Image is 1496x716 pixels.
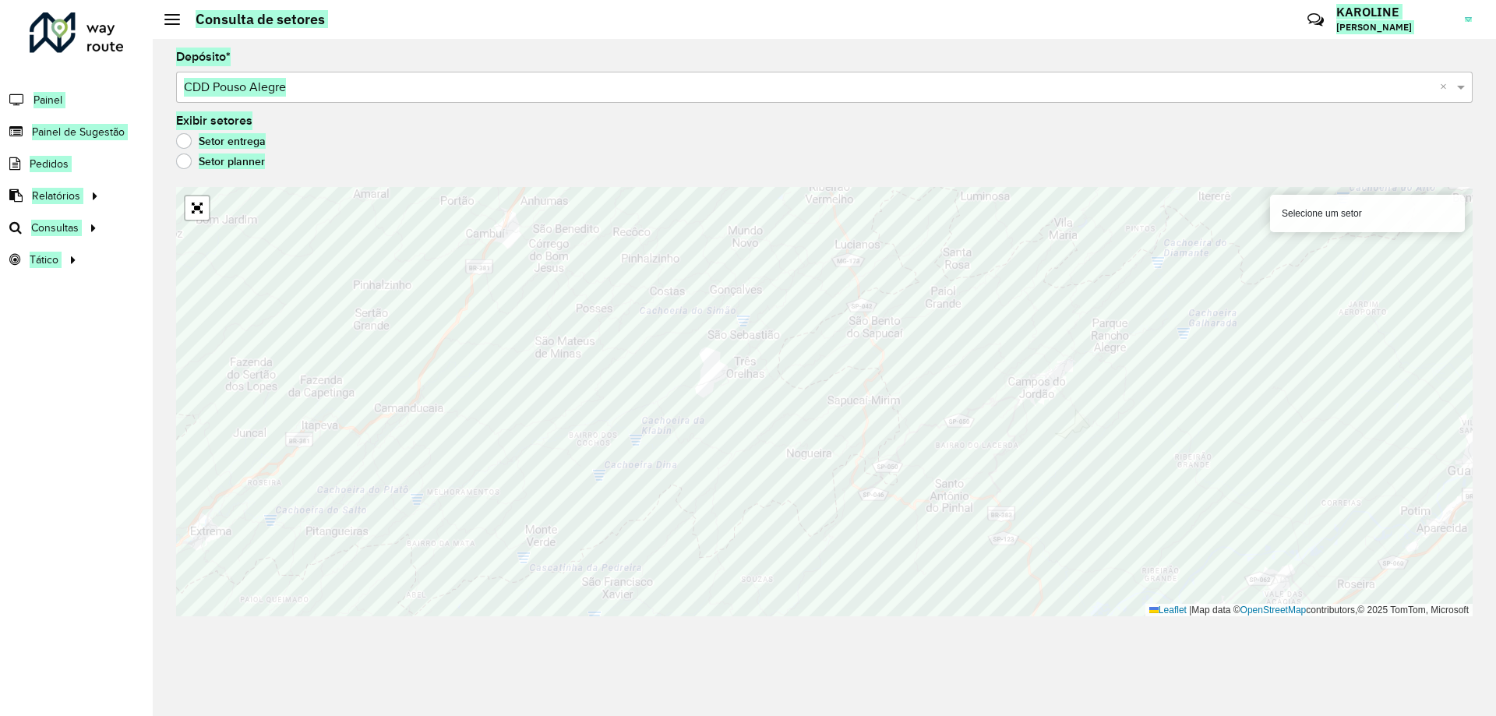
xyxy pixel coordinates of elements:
[1145,604,1473,617] div: Map data © contributors,© 2025 TomTom, Microsoft
[30,252,58,268] span: Tático
[176,111,252,130] label: Exibir setores
[1299,3,1332,37] a: Contato Rápido
[32,188,80,204] span: Relatórios
[176,48,231,66] label: Depósito
[180,11,325,28] h2: Consulta de setores
[32,124,125,140] span: Painel de Sugestão
[1149,605,1187,615] a: Leaflet
[1270,195,1465,232] div: Selecione um setor
[185,196,209,220] a: Abrir mapa em tela cheia
[176,153,265,169] label: Setor planner
[31,220,79,236] span: Consultas
[1189,605,1191,615] span: |
[176,133,266,149] label: Setor entrega
[1240,605,1307,615] a: OpenStreetMap
[1336,20,1453,34] span: [PERSON_NAME]
[34,92,62,108] span: Painel
[1336,5,1453,19] h3: KAROLINE
[30,156,69,172] span: Pedidos
[1440,78,1453,97] span: Clear all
